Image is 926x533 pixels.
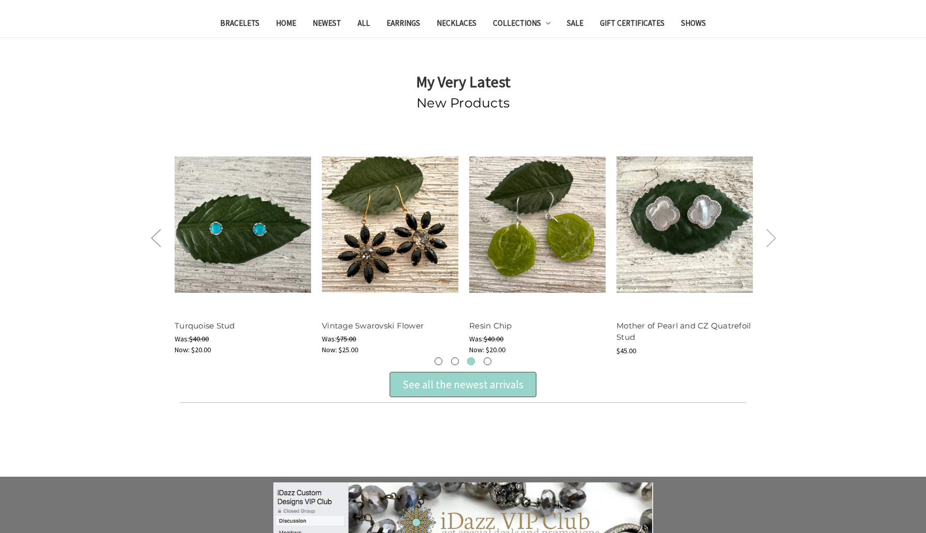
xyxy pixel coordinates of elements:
[469,156,606,293] img: Resin Chip
[175,93,751,113] h2: New Products
[322,334,458,344] div: Was:
[616,156,753,293] img: Mother of Pearl and CZ Quatrefoil Stud
[378,12,428,37] a: Earrings
[145,222,166,254] button: Previous
[451,357,459,365] button: 2 of 3
[559,12,592,37] a: Sale
[189,334,209,343] span: $40.00
[212,12,268,37] a: Bracelets
[175,135,311,315] a: Turquoise Stud
[268,12,304,37] a: Home
[673,12,714,37] a: Shows
[403,377,523,393] div: See all the newest arrivals
[469,345,484,354] span: Now:
[616,346,636,355] span: $45.00
[616,135,753,315] a: Mother of Pearl and CZ Quatrefoil Stud
[322,135,458,315] a: Vintage Swarovski Flower
[322,345,337,354] span: Now:
[616,321,751,342] a: Mother of Pearl and CZ Quatrefoil Stud
[175,156,311,293] img: Turquoise Stud
[469,334,606,344] div: Was:
[428,12,485,37] a: Necklaces
[349,12,378,37] a: All
[485,12,559,37] a: Collections
[322,156,458,293] img: Vintage Swarovski Flower
[175,321,235,331] a: Turquoise Stud
[175,345,190,354] span: Now:
[416,72,511,91] strong: My Very Latest
[592,12,673,37] a: Gift Certificates
[486,345,505,354] span: $20.00
[435,357,442,365] button: 1 of 3
[469,135,606,315] a: Resin Chip
[761,222,781,254] button: Next
[191,345,211,354] span: $20.00
[338,345,358,354] span: $25.00
[175,334,311,344] div: Was:
[336,334,356,343] span: $75.00
[390,372,536,398] div: See all the newest arrivals
[484,334,503,343] span: $40.00
[469,321,512,331] a: Resin Chip
[322,321,424,331] a: Vintage Swarovski Flower
[304,12,349,37] a: Newest
[484,357,491,365] button: 4 of 3
[467,357,475,365] button: 3 of 3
